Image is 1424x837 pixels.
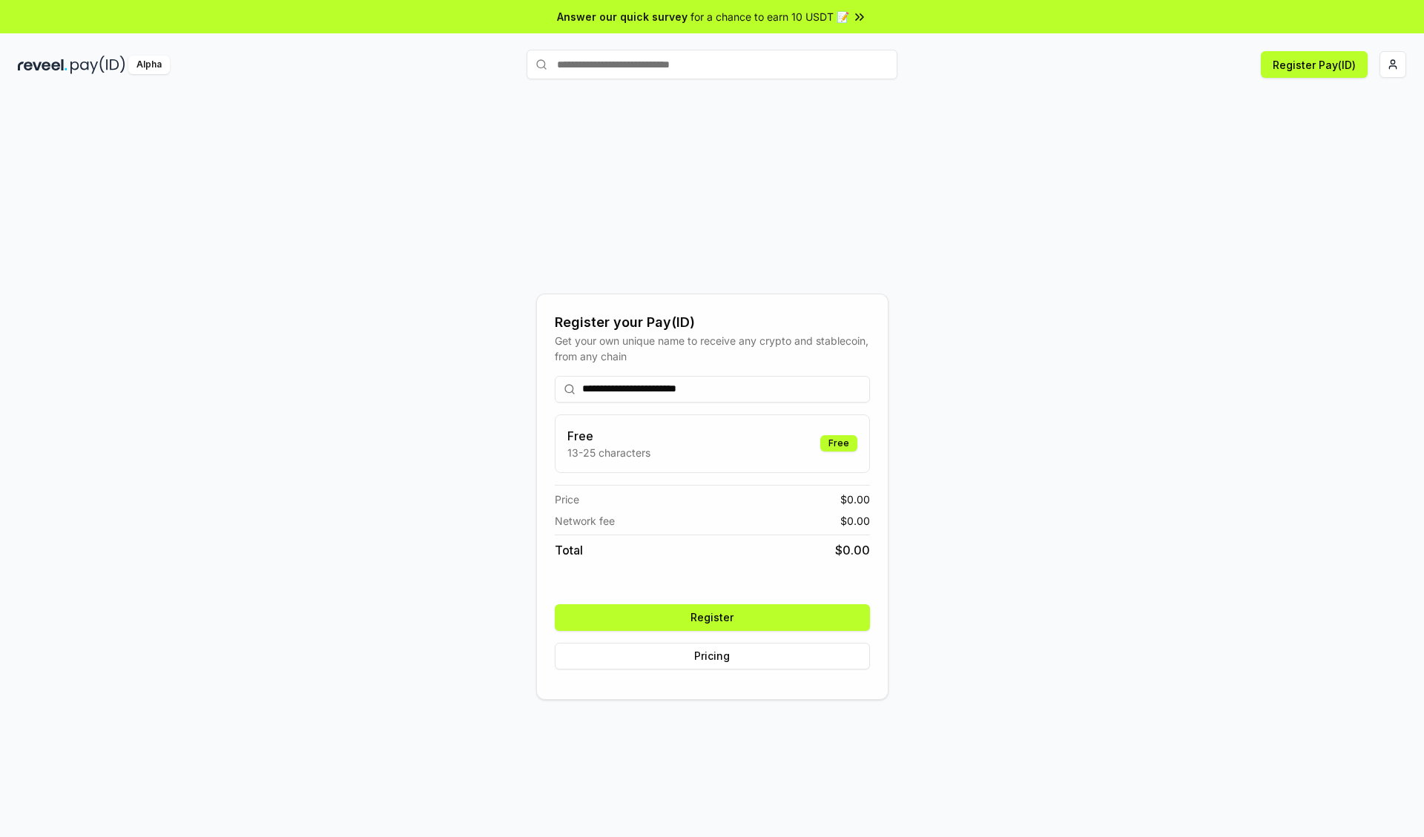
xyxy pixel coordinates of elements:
[18,56,67,74] img: reveel_dark
[567,445,650,460] p: 13-25 characters
[128,56,170,74] div: Alpha
[567,427,650,445] h3: Free
[555,643,870,669] button: Pricing
[840,492,870,507] span: $ 0.00
[835,541,870,559] span: $ 0.00
[555,604,870,631] button: Register
[555,333,870,364] div: Get your own unique name to receive any crypto and stablecoin, from any chain
[820,435,857,451] div: Free
[840,513,870,529] span: $ 0.00
[555,513,615,529] span: Network fee
[557,9,688,24] span: Answer our quick survey
[555,312,870,333] div: Register your Pay(ID)
[555,541,583,559] span: Total
[70,56,125,74] img: pay_id
[690,9,849,24] span: for a chance to earn 10 USDT 📝
[555,492,579,507] span: Price
[1261,51,1368,78] button: Register Pay(ID)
